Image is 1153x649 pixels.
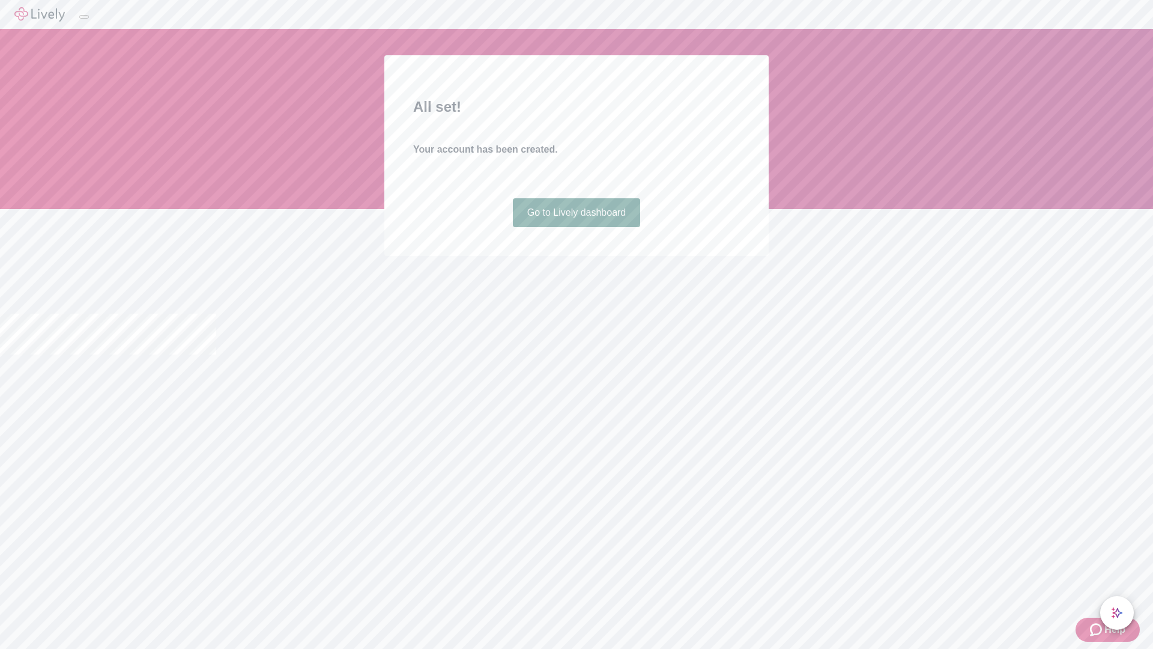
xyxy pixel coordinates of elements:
[1104,623,1125,637] span: Help
[1111,607,1123,619] svg: Lively AI Assistant
[1076,618,1140,642] button: Zendesk support iconHelp
[413,142,740,157] h4: Your account has been created.
[1100,596,1134,630] button: chat
[413,96,740,118] h2: All set!
[79,15,89,19] button: Log out
[513,198,641,227] a: Go to Lively dashboard
[1090,623,1104,637] svg: Zendesk support icon
[14,7,65,22] img: Lively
